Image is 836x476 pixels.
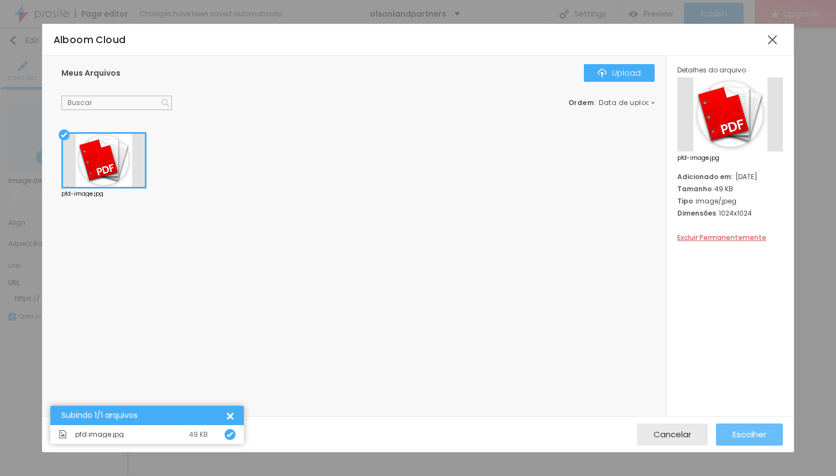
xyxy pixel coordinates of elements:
input: Buscar [61,96,172,110]
span: Meus Arquivos [61,67,121,79]
span: Adicionado em: [677,172,733,181]
div: [DATE] [677,172,783,181]
img: Icone [598,69,607,77]
div: pfd-image.jpg [61,191,147,197]
img: Icone [59,430,67,438]
span: Alboom Cloud [54,33,126,46]
span: pfd-image.jpg [677,155,783,161]
div: 1024x1024 [677,208,783,218]
button: Escolher [716,423,783,446]
span: Tamanho [677,184,712,193]
span: Detalhes do arquivo [677,65,746,75]
div: 49 KB [189,431,208,438]
span: pfd image.jpg [75,431,124,438]
div: Subindo 1/1 arquivos [61,411,224,420]
span: Ordem [568,98,594,107]
button: IconeUpload [584,64,655,82]
button: Cancelar [637,423,708,446]
span: Tipo [677,196,693,206]
span: Dimensões [677,208,716,218]
div: : [568,100,655,106]
div: image/jpeg [677,196,783,206]
img: Icone [227,431,233,438]
span: Excluir Permanentemente [677,233,766,242]
span: Escolher [733,430,766,439]
div: 49 KB [677,184,783,193]
img: Icone [161,99,169,107]
div: Upload [598,69,641,77]
span: Cancelar [654,430,691,439]
span: Data de upload [599,100,656,106]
